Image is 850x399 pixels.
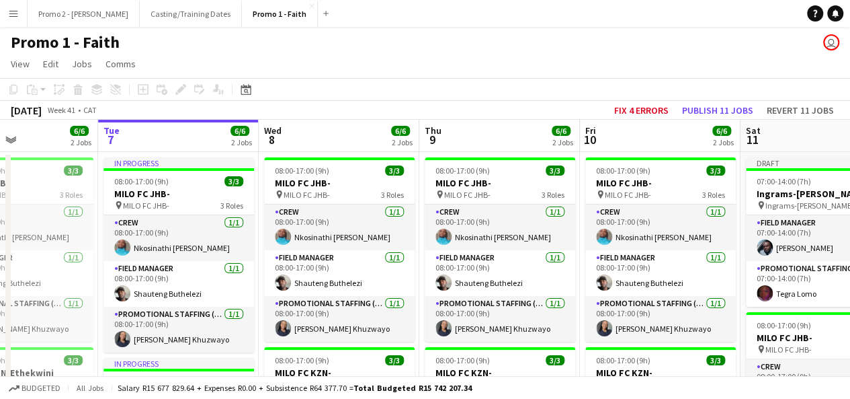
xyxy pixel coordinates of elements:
button: Fix 4 errors [609,102,674,119]
h1: Promo 1 - Faith [11,32,120,52]
button: Revert 11 jobs [761,102,839,119]
app-user-avatar: Tesa Nicolau [823,34,839,50]
div: [DATE] [11,104,42,117]
button: Casting/Training Dates [140,1,242,27]
a: View [5,55,35,73]
span: Week 41 [44,105,78,115]
button: Publish 11 jobs [677,102,759,119]
span: Comms [105,58,136,70]
button: Budgeted [7,381,62,396]
span: Budgeted [22,384,60,393]
span: Total Budgeted R15 742 207.34 [353,383,472,393]
span: Jobs [72,58,92,70]
span: Edit [43,58,58,70]
a: Comms [100,55,141,73]
a: Edit [38,55,64,73]
span: View [11,58,30,70]
button: Promo 2 - [PERSON_NAME] [28,1,140,27]
a: Jobs [67,55,97,73]
div: CAT [83,105,97,115]
button: Promo 1 - Faith [242,1,318,27]
div: Salary R15 677 829.64 + Expenses R0.00 + Subsistence R64 377.70 = [118,383,472,393]
span: All jobs [74,383,106,393]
